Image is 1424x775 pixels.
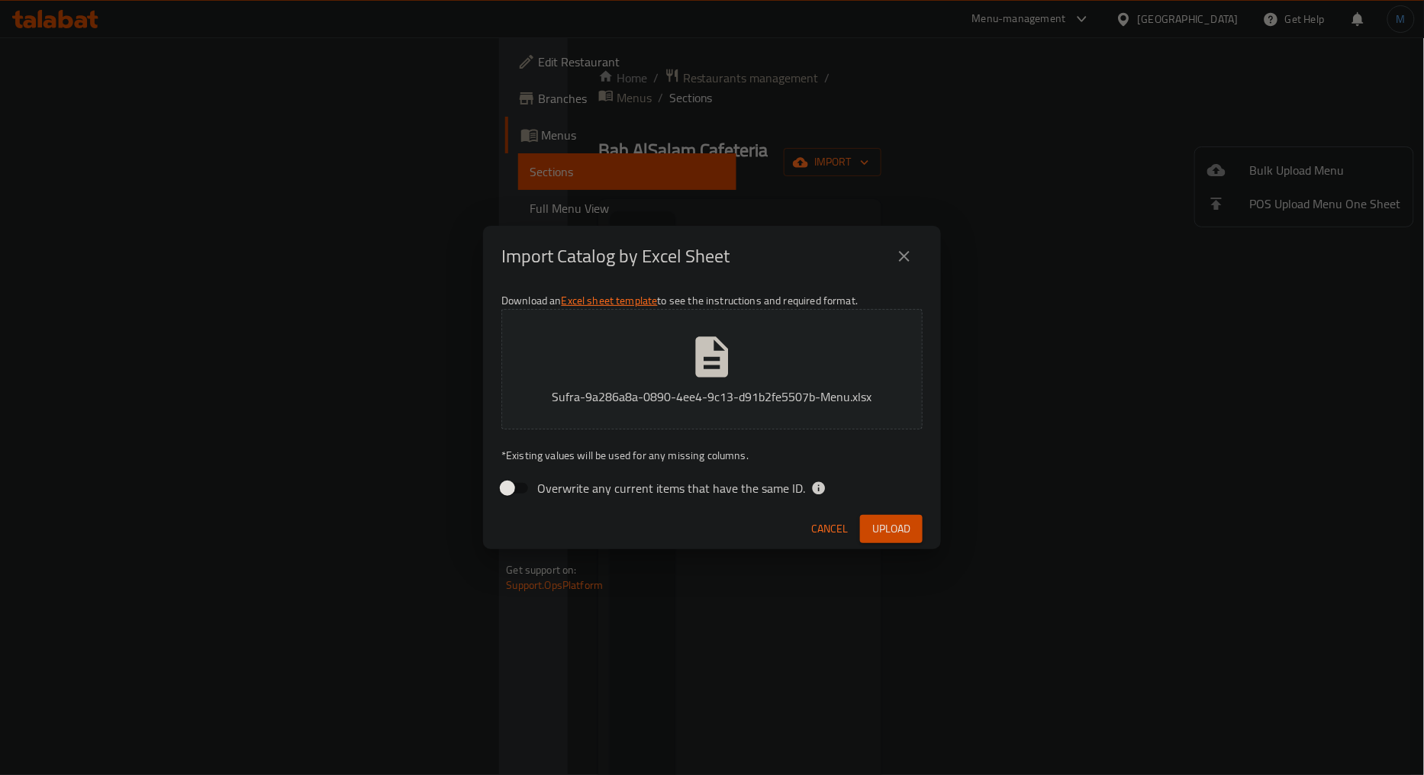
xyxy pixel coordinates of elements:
[886,238,923,275] button: close
[811,519,848,539] span: Cancel
[537,479,805,497] span: Overwrite any current items that have the same ID.
[501,448,923,463] p: Existing values will be used for any missing columns.
[562,291,658,310] a: Excel sheet template
[501,244,730,269] h2: Import Catalog by Excel Sheet
[525,387,899,406] p: Sufra-9a286a8a-0890-4ee4-9c13-d91b2fe5507b-Menu.xlsx
[483,287,941,508] div: Download an to see the instructions and required format.
[860,515,923,543] button: Upload
[811,481,826,496] svg: If the overwrite option isn't selected, then the items that match an existing ID will be ignored ...
[501,309,923,429] button: Sufra-9a286a8a-0890-4ee4-9c13-d91b2fe5507b-Menu.xlsx
[872,519,910,539] span: Upload
[805,515,854,543] button: Cancel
